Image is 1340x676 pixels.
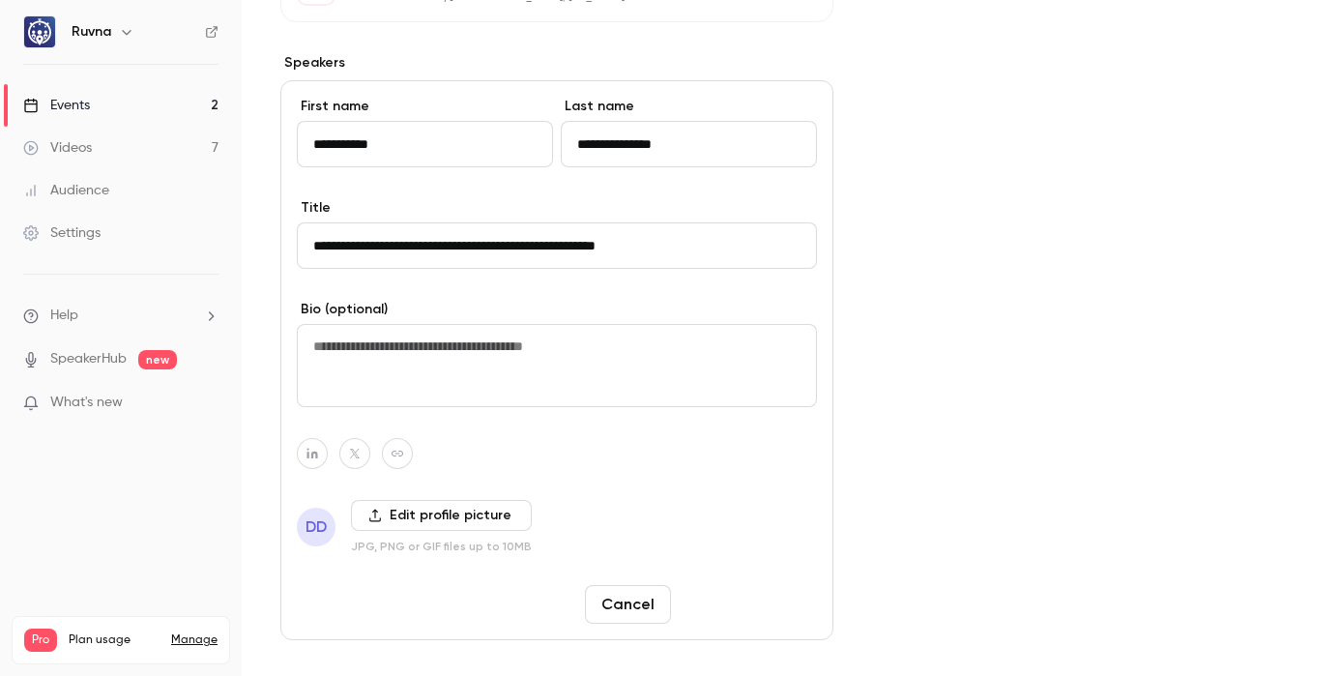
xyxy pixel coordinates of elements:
img: Ruvna [24,16,55,47]
label: Last name [561,97,817,116]
div: Events [23,96,90,115]
div: Audience [23,181,109,200]
iframe: Noticeable Trigger [195,395,218,412]
h6: Ruvna [72,22,111,42]
label: First name [297,97,553,116]
div: Videos [23,138,92,158]
span: What's new [50,393,123,413]
button: Save changes [679,585,817,624]
label: Bio (optional) [297,300,817,319]
li: help-dropdown-opener [23,306,218,326]
span: Pro [24,629,57,652]
span: Help [50,306,78,326]
a: Manage [171,632,218,648]
span: DD [306,515,327,539]
span: Plan usage [69,632,160,648]
button: Cancel [585,585,671,624]
div: Settings [23,223,101,243]
a: SpeakerHub [50,349,127,369]
span: new [138,350,177,369]
p: JPG, PNG or GIF files up to 10MB [351,539,532,554]
label: Speakers [280,53,833,73]
label: Title [297,198,817,218]
label: Edit profile picture [351,500,532,531]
